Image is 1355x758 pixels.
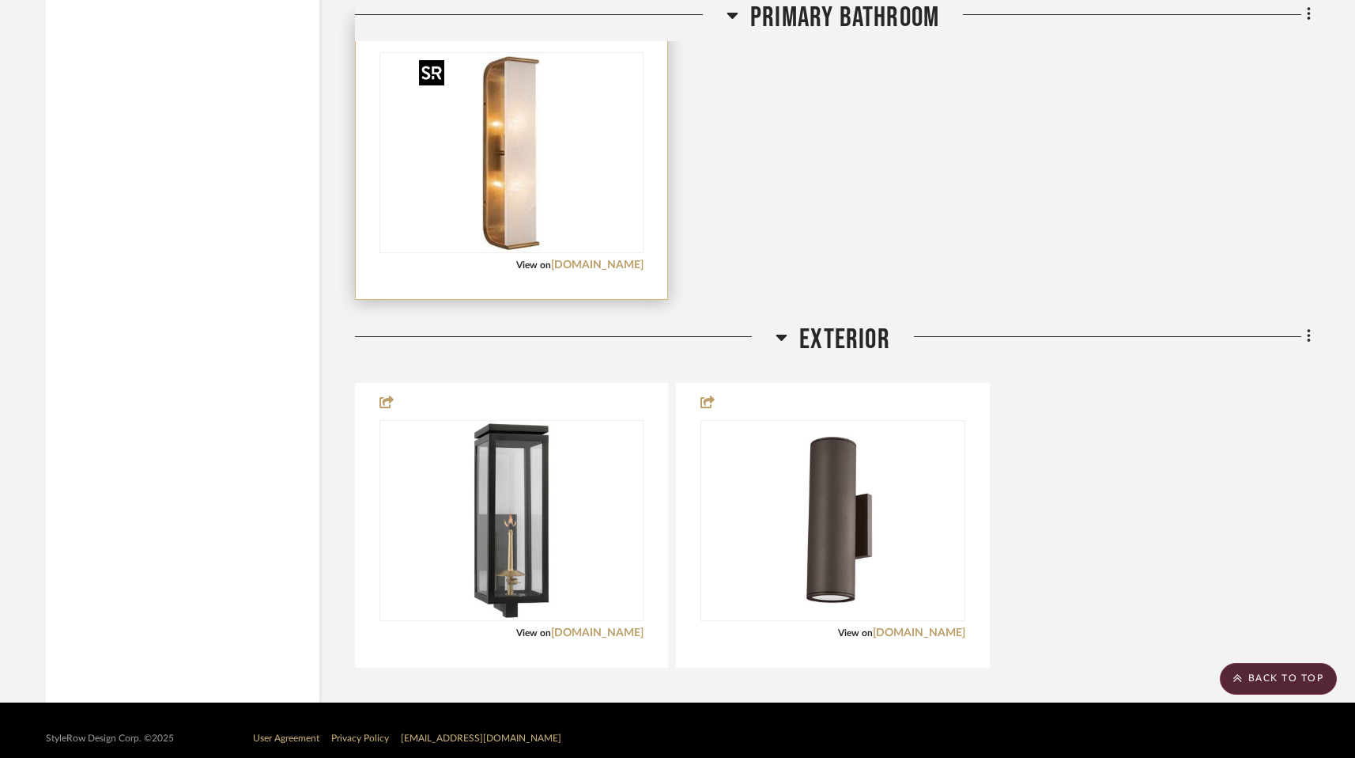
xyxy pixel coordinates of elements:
a: [DOMAIN_NAME] [551,627,644,639]
a: [EMAIL_ADDRESS][DOMAIN_NAME] [401,733,561,743]
a: User Agreement [253,733,319,743]
img: Alora Abbott E12 19 in light [413,54,610,252]
a: Privacy Policy [331,733,389,743]
span: Exterior [799,323,890,357]
span: View on [838,628,873,638]
span: View on [516,260,551,270]
scroll-to-top-button: BACK TO TOP [1220,663,1337,695]
img: Fresno Medium Bracketed Gas Wall Lantern [413,422,610,620]
a: [DOMAIN_NAME] [551,260,644,271]
a: [DOMAIN_NAME] [873,627,965,639]
div: 0 [380,53,643,252]
span: View on [516,628,551,638]
div: StyleRow Design Corp. ©2025 [46,733,174,745]
img: Perry Outdoor Sconce [740,422,927,620]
